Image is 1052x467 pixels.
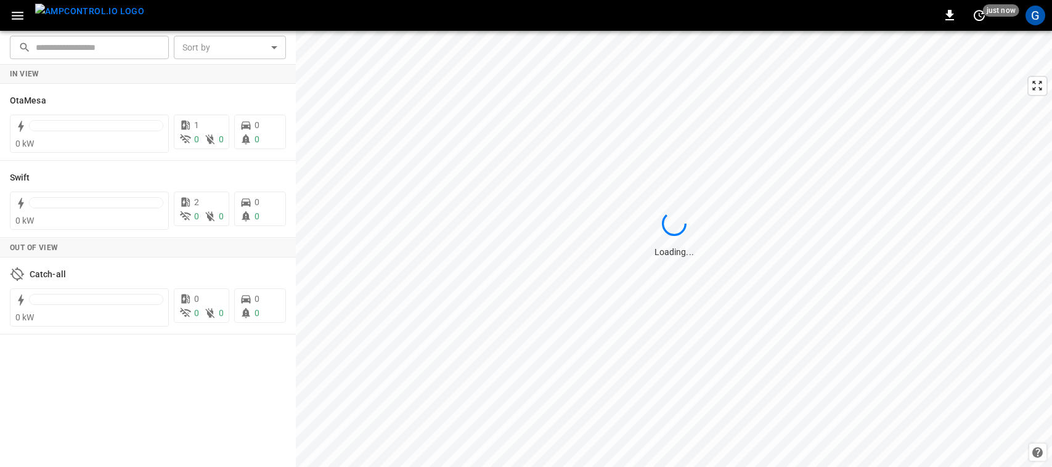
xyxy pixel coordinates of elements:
span: 0 kW [15,139,35,148]
span: 0 kW [15,216,35,225]
button: set refresh interval [969,6,989,25]
span: 0 [219,211,224,221]
h6: Catch-all [30,268,66,282]
span: 0 [255,134,259,144]
span: 0 [219,308,224,318]
strong: In View [10,70,39,78]
span: just now [983,4,1019,17]
span: 0 [255,197,259,207]
span: 1 [194,120,199,130]
strong: Out of View [10,243,58,252]
span: 0 [194,308,199,318]
span: 0 [255,120,259,130]
span: 0 [255,211,259,221]
span: 2 [194,197,199,207]
span: 0 [255,294,259,304]
div: profile-icon [1025,6,1045,25]
span: 0 [194,211,199,221]
h6: Swift [10,171,30,185]
span: 0 [255,308,259,318]
img: ampcontrol.io logo [35,4,144,19]
h6: OtaMesa [10,94,46,108]
span: 0 [194,294,199,304]
span: 0 [194,134,199,144]
span: 0 kW [15,312,35,322]
span: 0 [219,134,224,144]
span: Loading... [654,247,694,257]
